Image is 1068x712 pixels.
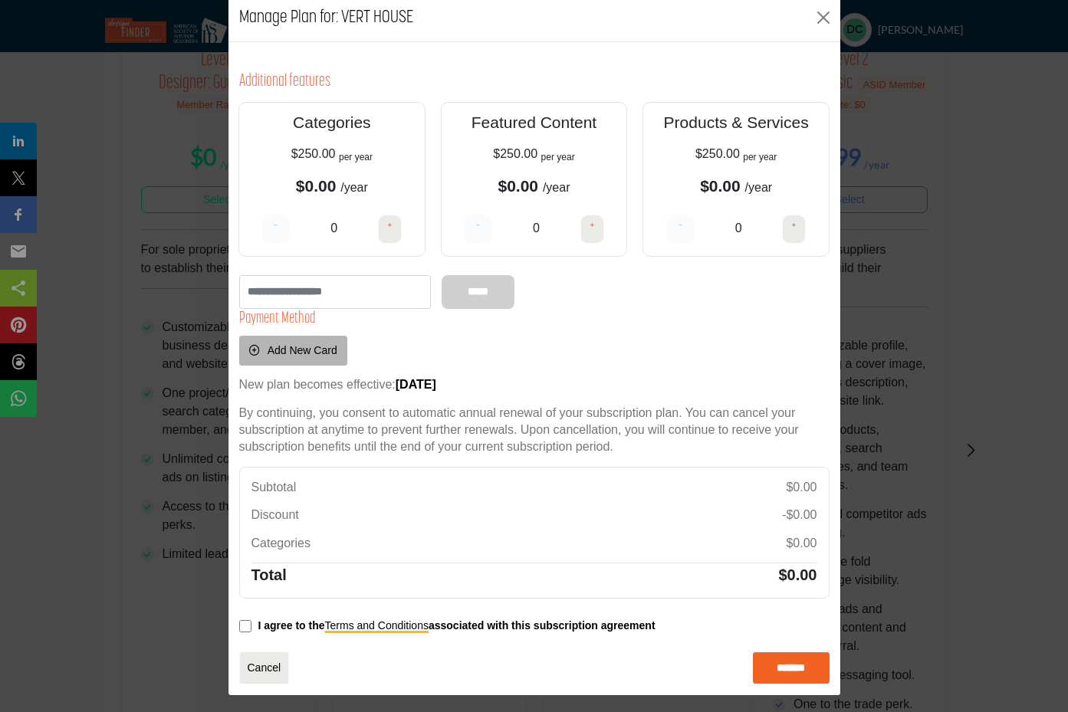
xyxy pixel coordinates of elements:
h4: + [791,217,797,236]
p: New plan becomes effective: [239,376,830,393]
span: $250.00 [695,147,740,160]
h4: + [590,217,595,236]
p: I agree to the associated with this subscription agreement [258,618,655,634]
span: /year [340,181,368,194]
button: + [782,215,806,244]
h3: Additional features [239,69,330,94]
p: Categories [253,110,411,135]
h5: Total [251,563,287,586]
button: + [580,215,604,244]
b: $0.00 [498,177,538,195]
button: Close [812,6,835,29]
h1: Manage Plan for: VERT HOUSE [239,5,413,31]
a: Terms and Conditions [325,619,429,632]
p: By continuing, you consent to automatic annual renewal of your subscription plan. You can cancel ... [239,405,830,456]
span: /year [745,181,773,194]
h4: Payment Method [239,309,830,328]
sub: per year [743,152,777,162]
sub: per year [339,152,373,162]
span: Add New Card [268,344,337,356]
p: -$0.00 [782,507,817,523]
h5: $0.00 [778,563,817,586]
p: 0 [533,219,540,238]
p: Discount [251,507,299,523]
p: Subtotal [251,479,297,496]
b: $0.00 [700,177,741,195]
p: 0 [735,219,742,238]
span: /year [543,181,570,194]
p: $0.00 [786,535,817,552]
p: Featured Content [455,110,613,135]
p: $0.00 [786,479,817,496]
button: Add New Card [239,336,347,366]
span: $250.00 [493,147,537,160]
button: + [378,215,402,244]
strong: [DATE] [396,378,436,391]
h4: + [387,217,393,236]
a: Close [239,651,290,684]
p: Categories [251,535,311,552]
sub: per year [541,152,575,162]
p: 0 [330,219,337,238]
span: $250.00 [291,147,336,160]
b: $0.00 [296,177,337,195]
p: Products & Services [657,110,815,135]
